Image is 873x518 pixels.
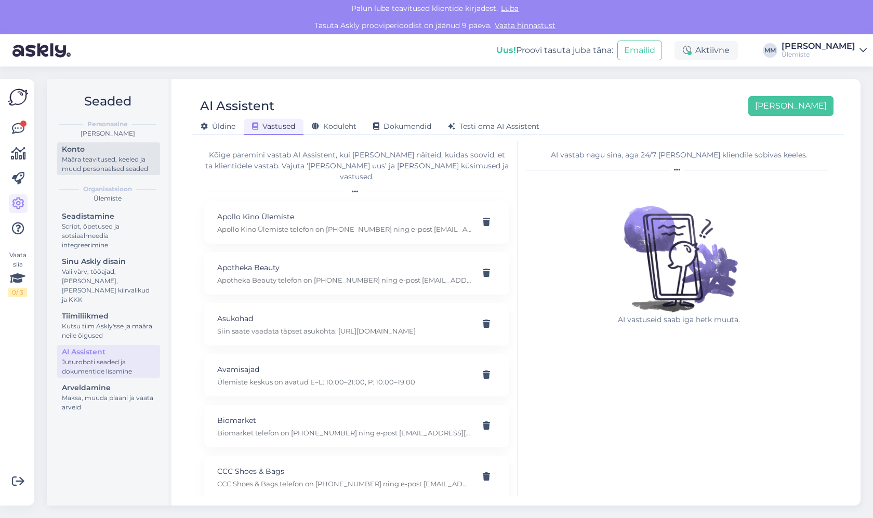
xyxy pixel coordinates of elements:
div: Vali värv, tööajad, [PERSON_NAME], [PERSON_NAME] kiirvalikud ja KKK [62,267,155,304]
p: CCC Shoes & Bags telefon on [PHONE_NUMBER] ning e-post [EMAIL_ADDRESS][DOMAIN_NAME] Rohkem infot ... [217,479,471,488]
div: Vaata siia [8,250,27,297]
div: BiomarketBiomarket telefon on [PHONE_NUMBER] ning e-post [EMAIL_ADDRESS][DOMAIN_NAME] Rohkem info... [204,405,509,447]
div: AI vastab nagu sina, aga 24/7 [PERSON_NAME] kliendile sobivas keeles. [526,150,832,161]
div: Apollo Kino ÜlemisteApollo Kino Ülemiste telefon on [PHONE_NUMBER] ning e-post [EMAIL_ADDRESS][DO... [204,201,509,244]
a: ArveldamineMaksa, muuda plaani ja vaata arveid [57,381,160,414]
a: AI AssistentJuturoboti seaded ja dokumentide lisamine [57,345,160,378]
span: Üldine [201,122,235,131]
p: AI vastuseid saab iga hetk muuta. [612,314,747,325]
div: Apotheka BeautyApotheka Beauty telefon on [PHONE_NUMBER] ning e-post [EMAIL_ADDRESS][DOMAIN_NAME]... [204,252,509,295]
img: Askly Logo [8,87,28,107]
div: Script, õpetused ja sotsiaalmeedia integreerimine [62,222,155,250]
div: [PERSON_NAME] [782,42,855,50]
p: Avamisajad [217,364,471,375]
div: 0 / 3 [8,288,27,297]
p: Asukohad [217,313,471,324]
div: Juturoboti seaded ja dokumentide lisamine [62,357,155,376]
div: [PERSON_NAME] [55,129,160,138]
div: CCC Shoes & BagsCCC Shoes & Bags telefon on [PHONE_NUMBER] ning e-post [EMAIL_ADDRESS][DOMAIN_NAM... [204,456,509,498]
div: Ülemiste [55,194,160,203]
span: Luba [498,4,522,13]
a: Vaata hinnastust [492,21,559,30]
a: Sinu Askly disainVali värv, tööajad, [PERSON_NAME], [PERSON_NAME] kiirvalikud ja KKK [57,255,160,306]
p: Ülemiste keskus on avatud E–L: 10:00–21:00, P: 10:00–19:00 [217,377,471,387]
img: No qna [612,179,747,314]
div: AvamisajadÜlemiste keskus on avatud E–L: 10:00–21:00, P: 10:00–19:00 [204,354,509,396]
div: AsukohadSiin saate vaadata täpset asukohta: [URL][DOMAIN_NAME] [204,303,509,346]
div: MM [763,43,777,58]
div: Arveldamine [62,382,155,393]
div: Maksa, muuda plaani ja vaata arveid [62,393,155,412]
div: Ülemiste [782,50,855,59]
div: Määra teavitused, keeled ja muud personaalsed seaded [62,155,155,174]
p: Biomarket telefon on [PHONE_NUMBER] ning e-post [EMAIL_ADDRESS][DOMAIN_NAME] Rohkem infot leiate ... [217,428,471,437]
span: Testi oma AI Assistent [448,122,539,131]
div: Sinu Askly disain [62,256,155,267]
div: AI Assistent [62,347,155,357]
b: Organisatsioon [83,184,132,194]
div: AI Assistent [200,96,274,116]
p: Apollo Kino Ülemiste [217,211,471,222]
p: Apotheka Beauty [217,262,471,273]
div: Kutsu tiim Askly'sse ja määra neile õigused [62,322,155,340]
a: TiimiliikmedKutsu tiim Askly'sse ja määra neile õigused [57,309,160,342]
b: Personaalne [87,119,128,129]
div: Aktiivne [674,41,738,60]
a: SeadistamineScript, õpetused ja sotsiaalmeedia integreerimine [57,209,160,251]
span: Koduleht [312,122,356,131]
div: Seadistamine [62,211,155,222]
b: Uus! [496,45,516,55]
div: Kõige paremini vastab AI Assistent, kui [PERSON_NAME] näiteid, kuidas soovid, et ta klientidele v... [204,150,509,182]
a: KontoMäära teavitused, keeled ja muud personaalsed seaded [57,142,160,175]
a: [PERSON_NAME]Ülemiste [782,42,867,59]
button: [PERSON_NAME] [748,96,834,116]
span: Dokumendid [373,122,431,131]
p: Biomarket [217,415,471,426]
p: Apotheka Beauty telefon on [PHONE_NUMBER] ning e-post [EMAIL_ADDRESS][DOMAIN_NAME] Rohkem infot l... [217,275,471,285]
button: Emailid [617,41,662,60]
span: Vastused [252,122,295,131]
div: Tiimiliikmed [62,311,155,322]
div: Konto [62,144,155,155]
p: Apollo Kino Ülemiste telefon on [PHONE_NUMBER] ning e-post [EMAIL_ADDRESS][DOMAIN_NAME] Rohkem in... [217,224,471,234]
div: Proovi tasuta juba täna: [496,44,613,57]
h2: Seaded [55,91,160,111]
p: CCC Shoes & Bags [217,466,471,477]
p: Siin saate vaadata täpset asukohta: [URL][DOMAIN_NAME] [217,326,471,336]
